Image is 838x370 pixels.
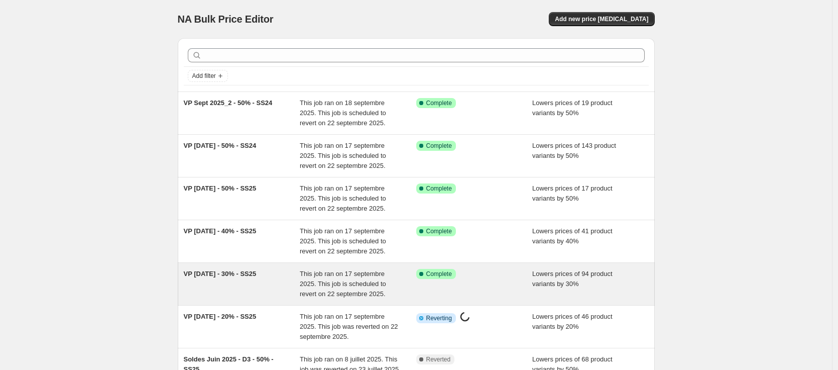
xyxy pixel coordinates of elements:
[184,142,257,149] span: VP [DATE] - 50% - SS24
[532,270,613,288] span: Lowers prices of 94 product variants by 30%
[300,99,386,127] span: This job ran on 18 septembre 2025. This job is scheduled to revert on 22 septembre 2025.
[426,142,452,150] span: Complete
[426,355,451,363] span: Reverted
[532,99,613,117] span: Lowers prices of 19 product variants by 50%
[184,227,257,235] span: VP [DATE] - 40% - SS25
[426,227,452,235] span: Complete
[532,142,616,159] span: Lowers prices of 143 product variants by 50%
[184,313,257,320] span: VP [DATE] - 20% - SS25
[555,15,648,23] span: Add new price [MEDICAL_DATA]
[549,12,654,26] button: Add new price [MEDICAL_DATA]
[426,99,452,107] span: Complete
[426,270,452,278] span: Complete
[532,227,613,245] span: Lowers prices of 41 product variants by 40%
[426,314,452,322] span: Reverting
[426,184,452,193] span: Complete
[532,313,613,330] span: Lowers prices of 46 product variants by 20%
[178,14,274,25] span: NA Bulk Price Editor
[192,72,216,80] span: Add filter
[300,313,398,340] span: This job ran on 17 septembre 2025. This job was reverted on 22 septembre 2025.
[300,184,386,212] span: This job ran on 17 septembre 2025. This job is scheduled to revert on 22 septembre 2025.
[532,184,613,202] span: Lowers prices of 17 product variants by 50%
[300,227,386,255] span: This job ran on 17 septembre 2025. This job is scheduled to revert on 22 septembre 2025.
[300,270,386,298] span: This job ran on 17 septembre 2025. This job is scheduled to revert on 22 septembre 2025.
[300,142,386,169] span: This job ran on 17 septembre 2025. This job is scheduled to revert on 22 septembre 2025.
[188,70,228,82] button: Add filter
[184,99,273,107] span: VP Sept 2025_2 - 50% - SS24
[184,184,257,192] span: VP [DATE] - 50% - SS25
[184,270,257,277] span: VP [DATE] - 30% - SS25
